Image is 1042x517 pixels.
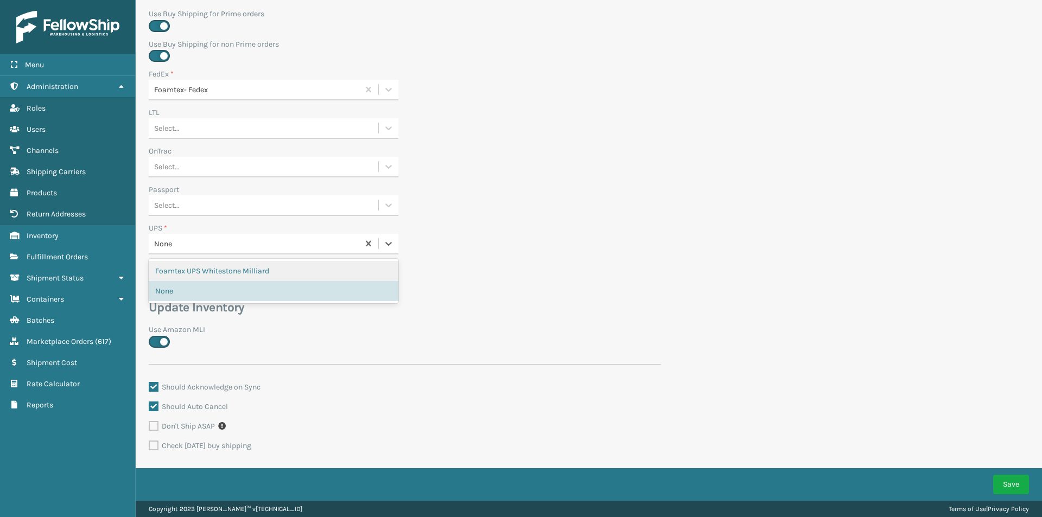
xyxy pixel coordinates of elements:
div: Select... [154,123,180,134]
span: Batches [27,316,54,325]
span: Roles [27,104,46,113]
label: FedEx [149,68,174,80]
label: OnTrac [149,145,171,157]
img: logo [16,11,119,43]
div: Select... [154,200,180,211]
a: Terms of Use [949,505,986,513]
label: Passport [149,184,179,195]
span: Menu [25,60,44,69]
div: Select... [154,161,180,173]
button: Save [993,475,1029,494]
span: Channels [27,146,59,155]
label: Use Buy Shipping for Prime orders [149,8,661,20]
a: Privacy Policy [988,505,1029,513]
div: Foamtex UPS Whitestone Milliard [149,261,398,281]
span: Shipment Status [27,273,84,283]
span: Inventory [27,231,59,240]
div: None [149,281,398,301]
label: LTL [149,107,160,118]
label: Should Acknowledge on Sync [149,382,260,392]
label: Don't Ship ASAP [149,422,215,431]
label: Use Amazon MLI [149,324,661,335]
span: Containers [27,295,64,304]
label: Check [DATE] buy shipping [149,441,251,450]
span: Fulfillment Orders [27,252,88,261]
h3: Update Inventory [149,299,661,316]
label: UPS [149,222,167,234]
span: Administration [27,82,78,91]
span: Marketplace Orders [27,337,93,346]
span: Users [27,125,46,134]
span: Shipment Cost [27,358,77,367]
span: Shipping Carriers [27,167,86,176]
span: Return Addresses [27,209,86,219]
div: None [154,238,360,250]
span: ( 617 ) [95,337,111,346]
p: Copyright 2023 [PERSON_NAME]™ v [TECHNICAL_ID] [149,501,302,517]
span: Reports [27,400,53,410]
div: Foamtex- Fedex [154,84,360,95]
label: Should Auto Cancel [149,402,228,411]
span: Rate Calculator [27,379,80,388]
label: Use Buy Shipping for non Prime orders [149,39,661,50]
span: Products [27,188,57,197]
div: | [949,501,1029,517]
